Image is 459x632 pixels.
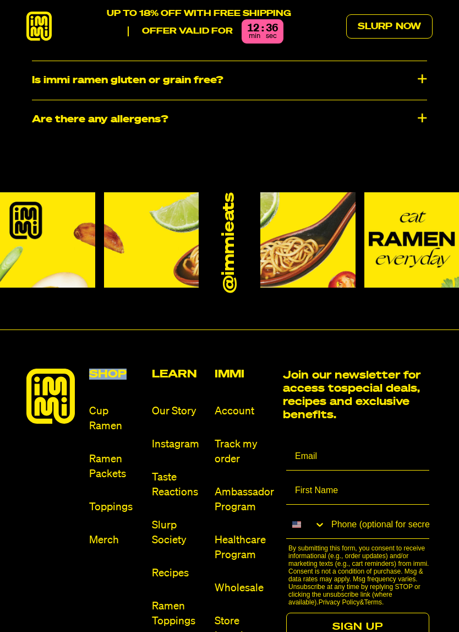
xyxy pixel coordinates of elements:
h2: Immi [215,369,274,380]
input: Phone (optional for secret deals) [326,511,429,538]
p: Up to 18% off with free shipping [107,9,291,19]
a: Merch [89,533,143,548]
a: Ramen Toppings [152,599,206,629]
a: Terms [364,598,382,606]
h2: Shop [89,369,143,380]
a: Privacy Policy [319,598,360,606]
div: 36 [266,24,278,34]
a: @immieats [220,192,239,293]
span: min [249,33,260,40]
button: Search Countries [286,511,326,538]
div: 12 [247,24,259,34]
input: First Name [286,477,429,505]
h2: Learn [152,369,206,380]
div: Is immi ramen gluten or grain free? [32,61,427,100]
div: ​​Are there any allergens? [32,100,427,139]
h2: Join our newsletter for access to special deals, recipes and exclusive benefits. [283,369,433,422]
a: Account [215,404,274,419]
div: : [261,24,264,34]
img: United States [292,520,301,529]
span: sec [266,33,277,40]
a: Taste Reactions [152,470,206,500]
a: Ramen Packets [89,452,143,482]
p: Offer valid for [128,26,233,37]
a: Toppings [89,500,143,515]
a: Our Story [152,404,206,419]
a: Recipes [152,566,206,581]
a: Track my order [215,437,274,467]
img: Instagram [104,192,199,288]
p: By submitting this form, you consent to receive informational (e.g., order updates) and/or market... [288,544,433,606]
img: immieats [26,369,75,424]
a: Wholesale [215,581,274,596]
input: Email [286,443,429,471]
a: Slurp Society [152,518,206,548]
a: Ambassador Program [215,485,274,515]
img: Instagram [260,192,356,288]
a: Healthcare Program [215,533,274,563]
a: Slurp Now [346,14,433,39]
a: Instagram [152,437,206,452]
a: Cup Ramen [89,404,143,434]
